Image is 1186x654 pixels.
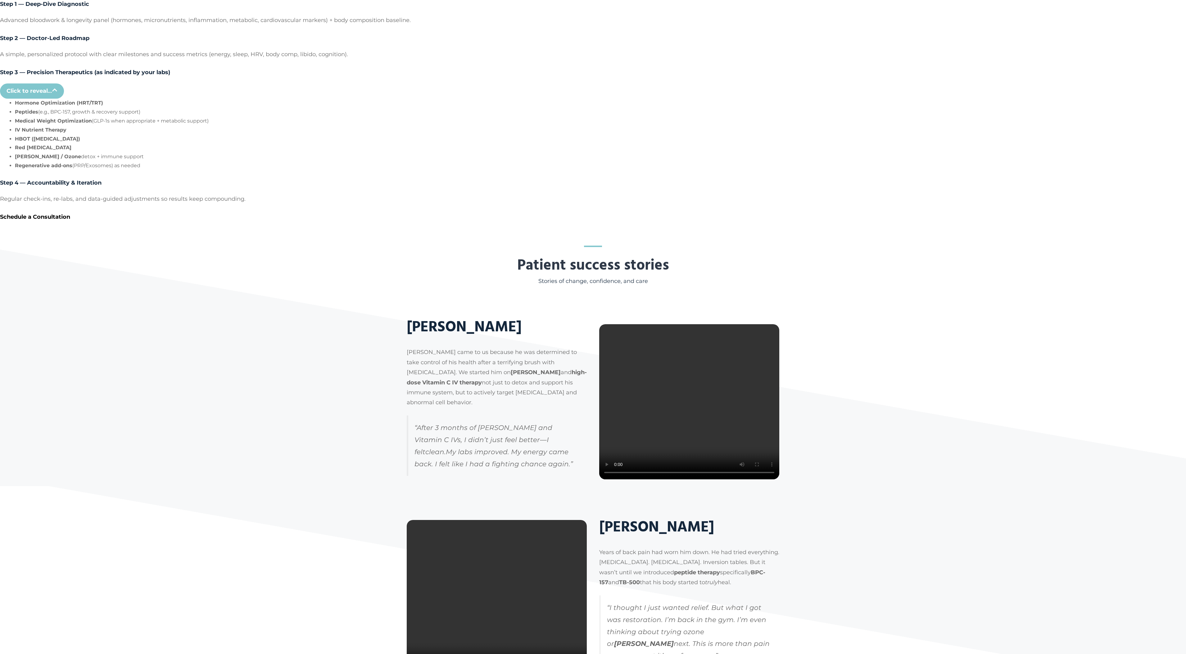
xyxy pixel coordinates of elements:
[407,347,587,407] p: [PERSON_NAME] came to us because he was determined to take control of his health after a terrifyi...
[15,154,81,159] strong: [PERSON_NAME] / Ozone
[15,118,92,124] strong: Medical Weight Optimization
[599,516,714,540] strong: [PERSON_NAME]
[7,87,52,94] span: …
[619,579,640,586] strong: TB-500
[15,108,1186,117] li: (e.g., BPC-157, growth & recovery support)
[15,152,1186,161] li: detox + immune support
[15,145,71,150] strong: Red [MEDICAL_DATA]
[407,276,779,286] h5: Stories of change, confidence, and care
[414,422,581,470] p: “After 3 months of [PERSON_NAME] and Vitamin C IVs, I didn’t just feel better—I felt My labs impr...
[15,109,38,115] strong: Peptides
[674,569,720,576] strong: peptide therapy
[425,448,446,456] em: clean.
[511,369,561,376] strong: [PERSON_NAME]
[517,254,669,278] strong: Patient success stories
[15,100,103,106] strong: Hormone Optimization (HRT/TRT)
[614,639,674,647] strong: [PERSON_NAME]
[15,136,80,142] strong: HBOT ([MEDICAL_DATA])
[15,117,1186,126] li: (GLP-1s when appropriate + metabolic support)
[407,316,522,339] strong: [PERSON_NAME]
[15,127,66,133] strong: IV Nutrient Therapy
[599,547,779,588] p: Years of back pain had worn him down. He had tried everything. [MEDICAL_DATA]. [MEDICAL_DATA]. In...
[7,87,48,94] strong: Click to reveal
[705,579,718,586] em: truly
[15,161,1186,170] li: (PRP/Exosomes) as needed
[407,369,587,386] strong: high-dose Vitamin C IV therapy
[15,163,72,168] strong: Regenerative add-ons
